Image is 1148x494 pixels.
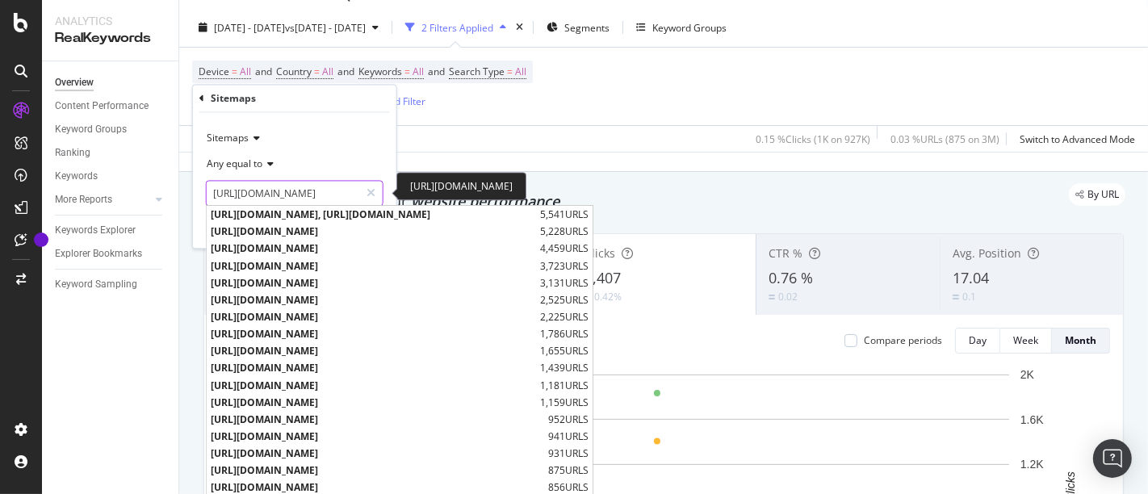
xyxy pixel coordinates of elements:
a: Keywords Explorer [55,222,167,239]
div: RealKeywords [55,29,165,48]
span: [URL][DOMAIN_NAME] [211,242,536,256]
text: 1.6K [1020,413,1044,426]
a: Explorer Bookmarks [55,245,167,262]
span: [URL][DOMAIN_NAME] [211,379,536,392]
span: 3,131 URLS [540,276,589,290]
span: 941 URLS [548,429,589,443]
span: [URL][DOMAIN_NAME] [211,464,544,478]
div: legacy label [1069,183,1125,206]
button: Day [955,328,1000,354]
div: Keywords Explorer [55,222,136,239]
div: Keywords [55,168,98,185]
span: [URL][DOMAIN_NAME] [211,259,536,273]
span: 875 URLS [548,464,589,478]
div: Tooltip anchor [34,232,48,247]
span: Search Type [449,65,505,78]
button: Month [1052,328,1110,354]
button: Keyword Groups [630,15,733,40]
text: 2K [1020,368,1035,381]
span: All [240,61,251,83]
span: 1,159 URLS [540,396,589,409]
div: Overview [55,74,94,91]
span: = [404,65,410,78]
span: and [255,65,272,78]
span: Device [199,65,229,78]
span: Clicks [584,245,615,261]
button: Segments [540,15,616,40]
a: Keyword Sampling [55,276,167,293]
div: Explorer Bookmarks [55,245,142,262]
span: 3,723 URLS [540,259,589,273]
span: [URL][DOMAIN_NAME] [211,276,536,290]
span: All [515,61,526,83]
div: 2 Filters Applied [421,21,493,35]
div: Ranking [55,144,90,161]
span: 1,407 [584,268,621,287]
span: 0.76 % [769,268,813,287]
div: Keyword Groups [652,21,727,35]
div: Analytics [55,13,165,29]
span: [URL][DOMAIN_NAME] [211,345,536,358]
span: 1,181 URLS [540,379,589,392]
div: Day [969,333,987,347]
div: Content Performance [55,98,149,115]
div: [URL][DOMAIN_NAME] [396,172,526,200]
a: More Reports [55,191,151,208]
span: Segments [564,21,610,35]
span: 931 URLS [548,447,589,461]
span: = [232,65,237,78]
div: 0.03 % URLs ( 875 on 3M ) [890,132,999,146]
span: 2,225 URLS [540,310,589,324]
span: All [413,61,424,83]
span: [URL][DOMAIN_NAME] [211,310,536,324]
a: Keywords [55,168,167,185]
button: 2 Filters Applied [399,15,513,40]
span: and [428,65,445,78]
span: = [507,65,513,78]
span: [URL][DOMAIN_NAME] [211,225,536,239]
div: Compare periods [864,333,942,347]
span: 17.04 [953,268,989,287]
div: times [513,19,526,36]
div: 0.02 [778,290,798,304]
span: [URL][DOMAIN_NAME] [211,447,544,461]
div: Switch to Advanced Mode [1020,132,1135,146]
span: 2,525 URLS [540,293,589,307]
span: [URL][DOMAIN_NAME], [URL][DOMAIN_NAME] [211,208,536,222]
span: 4,459 URLS [540,242,589,256]
button: Switch to Advanced Mode [1013,126,1135,152]
a: Content Performance [55,98,167,115]
span: and [337,65,354,78]
span: [URL][DOMAIN_NAME] [211,429,544,443]
div: Sitemaps [211,91,256,105]
span: 5,228 URLS [540,225,589,239]
span: 1,786 URLS [540,328,589,341]
div: Week [1013,333,1038,347]
img: Equal [953,295,959,299]
div: Open Intercom Messenger [1093,439,1132,478]
button: Week [1000,328,1052,354]
div: Keyword Groups [55,121,127,138]
span: By URL [1087,190,1119,199]
span: 1,655 URLS [540,345,589,358]
span: [URL][DOMAIN_NAME] [211,293,536,307]
div: More Reports [55,191,112,208]
span: [URL][DOMAIN_NAME] [211,396,536,409]
div: 0.1 [962,290,976,304]
span: All [322,61,333,83]
span: = [314,65,320,78]
div: Add Filter [383,94,425,108]
span: [DATE] - [DATE] [214,21,285,35]
a: Keyword Groups [55,121,167,138]
div: Month [1065,333,1096,347]
span: vs [DATE] - [DATE] [285,21,366,35]
span: Sitemaps [207,132,249,145]
div: Keyword Sampling [55,276,137,293]
span: Avg. Position [953,245,1021,261]
button: Cancel [199,220,250,236]
span: Any equal to [207,157,262,171]
span: Country [276,65,312,78]
text: 1.2K [1020,458,1044,471]
a: Overview [55,74,167,91]
span: [URL][DOMAIN_NAME] [211,412,544,426]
